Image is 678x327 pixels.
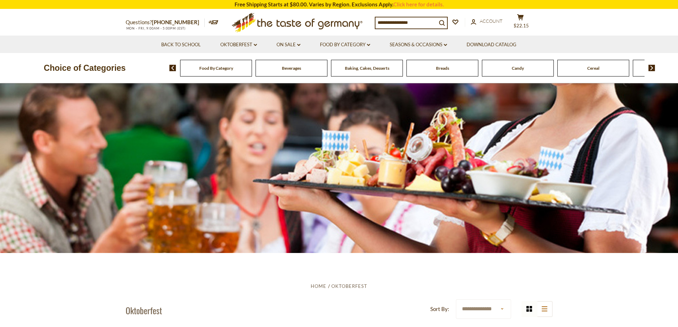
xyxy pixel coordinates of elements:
[126,18,205,27] p: Questions?
[512,65,524,71] a: Candy
[648,65,655,71] img: next arrow
[345,65,389,71] a: Baking, Cakes, Desserts
[169,65,176,71] img: previous arrow
[311,283,326,289] a: Home
[467,41,516,49] a: Download Catalog
[152,19,199,25] a: [PHONE_NUMBER]
[430,305,449,313] label: Sort By:
[471,17,503,25] a: Account
[587,65,599,71] a: Cereal
[480,18,503,24] span: Account
[277,41,300,49] a: On Sale
[320,41,370,49] a: Food By Category
[220,41,257,49] a: Oktoberfest
[393,1,444,7] a: Click here for details.
[514,23,529,28] span: $22.15
[126,26,186,30] span: MON - FRI, 9:00AM - 5:00PM (EST)
[126,305,162,316] h1: Oktoberfest
[199,65,233,71] a: Food By Category
[331,283,367,289] a: Oktoberfest
[161,41,201,49] a: Back to School
[282,65,301,71] a: Beverages
[390,41,447,49] a: Seasons & Occasions
[510,14,531,32] button: $22.15
[436,65,449,71] a: Breads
